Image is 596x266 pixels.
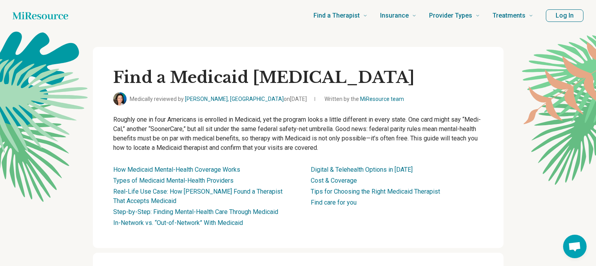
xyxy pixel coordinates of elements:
[113,166,240,173] a: How Medicaid Mental-Health Coverage Works
[130,95,307,103] span: Medically reviewed by
[113,115,483,153] p: Roughly one in four Americans is enrolled in Medicaid, yet the program looks a little different i...
[429,10,472,21] span: Provider Types
[493,10,525,21] span: Treatments
[113,208,278,216] a: Step-by-Step: Finding Mental-Health Care Through Medicaid
[13,8,68,23] a: Home page
[185,96,284,102] a: [PERSON_NAME], [GEOGRAPHIC_DATA]
[113,188,283,205] a: Real-Life Use Case: How [PERSON_NAME] Found a Therapist That Accepts Medicaid
[313,10,360,21] span: Find a Therapist
[311,166,413,173] a: Digital & Telehealth Options in [DATE]
[113,219,243,226] a: In-Network vs. “Out-of-Network” With Medicaid
[311,188,440,195] a: Tips for Choosing the Right Medicaid Therapist
[324,95,404,103] span: Written by the
[311,199,357,206] a: Find care for you
[380,10,409,21] span: Insurance
[113,177,234,184] a: Types of Medicaid Mental-Health Providers
[311,177,357,184] a: Cost & Coverage
[546,9,583,22] button: Log In
[563,235,587,258] a: Open chat
[360,96,404,102] a: MiResource team
[284,96,307,102] span: on [DATE]
[113,67,483,88] h1: Find a Medicaid [MEDICAL_DATA]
